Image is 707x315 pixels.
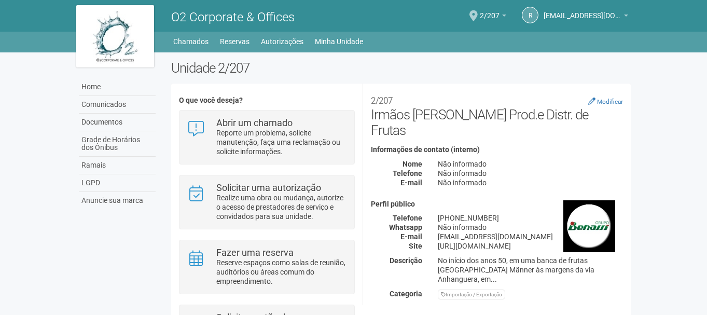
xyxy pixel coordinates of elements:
div: No início dos anos 50, em uma banca de frutas [GEOGRAPHIC_DATA] Männer às margens da via Anhangue... [430,256,631,284]
p: Reporte um problema, solicite manutenção, faça uma reclamação ou solicite informações. [216,128,346,156]
strong: E-mail [400,232,422,241]
strong: Solicitar uma autorização [216,182,321,193]
span: O2 Corporate & Offices [171,10,295,24]
small: Modificar [597,98,623,105]
div: Não informado [430,169,631,178]
div: Não informado [430,178,631,187]
a: r [522,7,538,23]
a: Modificar [588,97,623,105]
a: Documentos [79,114,156,131]
strong: Telefone [393,214,422,222]
a: [EMAIL_ADDRESS][DOMAIN_NAME] [544,13,628,21]
p: Realize uma obra ou mudança, autorize o acesso de prestadores de serviço e convidados para sua un... [216,193,346,221]
img: business.png [563,200,615,252]
strong: Nome [403,160,422,168]
a: LGPD [79,174,156,192]
h4: Perfil público [371,200,623,208]
strong: Descrição [390,256,422,265]
div: Não informado [430,159,631,169]
span: 2/207 [480,2,500,20]
a: Reservas [220,34,249,49]
strong: Whatsapp [389,223,422,231]
a: Chamados [173,34,209,49]
a: Abrir um chamado Reporte um problema, solicite manutenção, faça uma reclamação ou solicite inform... [187,118,346,156]
a: Autorizações [261,34,303,49]
img: logo.jpg [76,5,154,67]
div: [PHONE_NUMBER] [430,213,631,223]
a: Minha Unidade [315,34,363,49]
strong: Site [409,242,422,250]
a: Home [79,78,156,96]
p: Reserve espaços como salas de reunião, auditórios ou áreas comum do empreendimento. [216,258,346,286]
div: [URL][DOMAIN_NAME] [430,241,631,251]
a: Fazer uma reserva Reserve espaços como salas de reunião, auditórios ou áreas comum do empreendime... [187,248,346,286]
strong: Fazer uma reserva [216,247,294,258]
strong: E-mail [400,179,422,187]
strong: Telefone [393,169,422,177]
a: Solicitar uma autorização Realize uma obra ou mudança, autorize o acesso de prestadores de serviç... [187,183,346,221]
a: Anuncie sua marca [79,192,156,209]
a: Ramais [79,157,156,174]
div: Importação / Exportação [438,290,505,299]
strong: Abrir um chamado [216,117,293,128]
a: Comunicados [79,96,156,114]
div: Não informado [430,223,631,232]
h4: Informações de contato (interno) [371,146,623,154]
h2: Irmãos [PERSON_NAME] Prod.e Distr. de Frutas [371,91,623,138]
small: 2/207 [371,95,393,106]
div: [EMAIL_ADDRESS][DOMAIN_NAME] [430,232,631,241]
h4: O que você deseja? [179,97,355,104]
h2: Unidade 2/207 [171,60,631,76]
span: recepcao@benassirio.com.br [544,2,621,20]
a: Grade de Horários dos Ônibus [79,131,156,157]
strong: Categoria [390,290,422,298]
a: 2/207 [480,13,506,21]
